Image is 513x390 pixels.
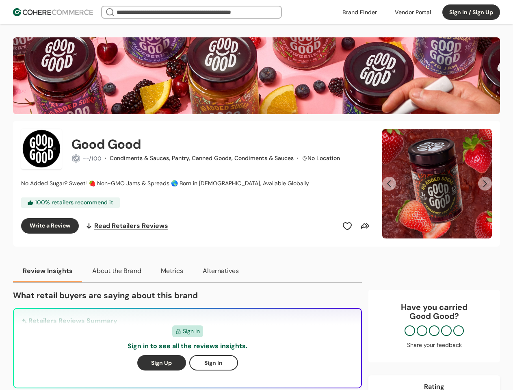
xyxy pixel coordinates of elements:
span: No Added Sugar? Sweet! 🍓 Non-GMO Jams & Spreads 🌎 Born in [DEMOGRAPHIC_DATA], Available Globally [21,180,309,187]
button: Metrics [151,260,193,282]
div: Slide 1 [382,129,492,238]
a: Read Retailers Reviews [85,218,168,234]
button: Write a Review [21,218,79,234]
span: · [297,154,299,162]
img: Slide 0 [382,129,492,238]
div: 100 % retailers recommend it [21,197,120,208]
span: Sign In [183,327,200,336]
img: Cohere Logo [13,8,93,16]
button: About the Brand [82,260,151,282]
button: Previous Slide [382,177,396,191]
img: Brand Photo [21,129,62,169]
div: Share your feedback [377,341,492,349]
button: Sign In [189,355,238,370]
button: Sign In / Sign Up [442,4,500,20]
p: Good Good ? [377,312,492,321]
div: No Location [307,154,340,162]
span: Read Retailers Reviews [94,221,168,231]
p: Sign in to see all the reviews insights. [128,341,247,351]
div: Have you carried [377,303,492,321]
button: Alternatives [193,260,249,282]
span: /100 [89,155,102,162]
button: Next Slide [478,177,492,191]
div: Carousel [382,129,492,238]
p: What retail buyers are saying about this brand [13,289,362,301]
img: Brand cover image [13,37,500,114]
button: Sign Up [137,355,186,370]
span: · [105,154,106,162]
h2: Good Good [71,134,141,154]
span: Condiments & Sauces, Pantry, Canned Goods, Condiments & Sauces [110,154,294,162]
button: Review Insights [13,260,82,282]
span: -- [83,155,89,162]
